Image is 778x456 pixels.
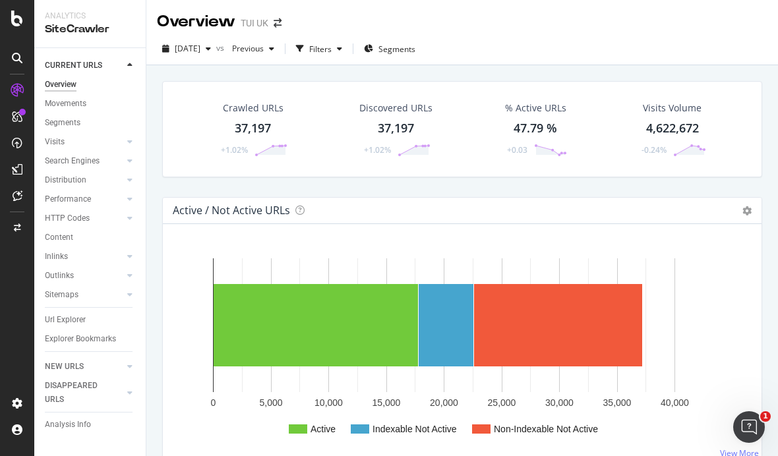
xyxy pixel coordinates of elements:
span: 1 [760,411,771,422]
a: Sitemaps [45,288,123,302]
a: HTTP Codes [45,212,123,225]
div: 37,197 [378,120,414,137]
button: [DATE] [157,38,216,59]
text: Active [311,424,336,434]
text: 5,000 [259,397,282,408]
div: CURRENT URLS [45,59,102,72]
div: Crawled URLs [223,101,284,115]
text: 20,000 [430,397,458,408]
span: Previous [227,43,264,54]
span: 2025 Oct. 2nd [175,43,200,54]
div: +1.02% [221,144,248,156]
div: Performance [45,192,91,206]
div: Content [45,231,73,244]
text: 25,000 [488,397,516,408]
i: Options [742,206,752,215]
div: SiteCrawler [45,22,135,37]
div: Discovered URLs [359,101,433,115]
div: Overview [157,11,235,33]
div: -0.24% [642,144,667,156]
text: 40,000 [661,397,689,408]
div: Overview [45,78,76,92]
button: Filters [291,38,347,59]
div: Inlinks [45,250,68,264]
a: CURRENT URLS [45,59,123,72]
div: arrow-right-arrow-left [274,18,282,28]
a: Analysis Info [45,418,136,432]
text: 10,000 [314,397,343,408]
div: Outlinks [45,269,74,283]
div: Visits [45,135,65,149]
div: DISAPPEARED URLS [45,379,111,407]
text: 0 [211,397,216,408]
div: Analytics [45,11,135,22]
text: Indexable Not Active [373,424,457,434]
a: DISAPPEARED URLS [45,379,123,407]
div: +0.03 [507,144,527,156]
div: Distribution [45,173,86,187]
a: Distribution [45,173,123,187]
div: HTTP Codes [45,212,90,225]
div: 47.79 % [514,120,557,137]
div: Movements [45,97,86,111]
div: Search Engines [45,154,100,168]
a: Performance [45,192,123,206]
div: Sitemaps [45,288,78,302]
div: NEW URLS [45,360,84,374]
div: Filters [309,43,332,55]
a: Explorer Bookmarks [45,332,136,346]
div: Url Explorer [45,313,86,327]
a: NEW URLS [45,360,123,374]
span: Segments [378,43,415,55]
a: Segments [45,116,136,130]
div: TUI UK [241,16,268,30]
a: Overview [45,78,136,92]
div: % Active URLs [505,101,566,115]
div: Segments [45,116,80,130]
text: 15,000 [373,397,401,408]
a: Url Explorer [45,313,136,327]
div: +1.02% [364,144,391,156]
text: 30,000 [545,397,574,408]
svg: A chart. [173,245,751,451]
span: vs [216,42,227,53]
a: Movements [45,97,136,111]
div: 4,622,672 [646,120,699,137]
iframe: Intercom live chat [733,411,765,443]
a: Search Engines [45,154,123,168]
div: Visits Volume [643,101,702,115]
text: 35,000 [603,397,632,408]
h4: Active / Not Active URLs [173,202,290,219]
button: Segments [359,38,421,59]
button: Previous [227,38,280,59]
div: Analysis Info [45,418,91,432]
div: Explorer Bookmarks [45,332,116,346]
text: Non-Indexable Not Active [494,424,598,434]
a: Visits [45,135,123,149]
a: Outlinks [45,269,123,283]
a: Inlinks [45,250,123,264]
div: 37,197 [235,120,271,137]
a: Content [45,231,136,244]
